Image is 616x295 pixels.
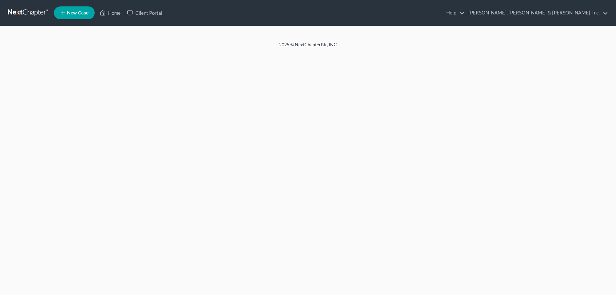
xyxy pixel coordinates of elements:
a: Help [443,7,465,19]
div: 2025 © NextChapterBK, INC [125,41,491,53]
a: Home [97,7,124,19]
new-legal-case-button: New Case [54,6,95,19]
a: Client Portal [124,7,166,19]
a: [PERSON_NAME], [PERSON_NAME] & [PERSON_NAME], Inc. [465,7,608,19]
